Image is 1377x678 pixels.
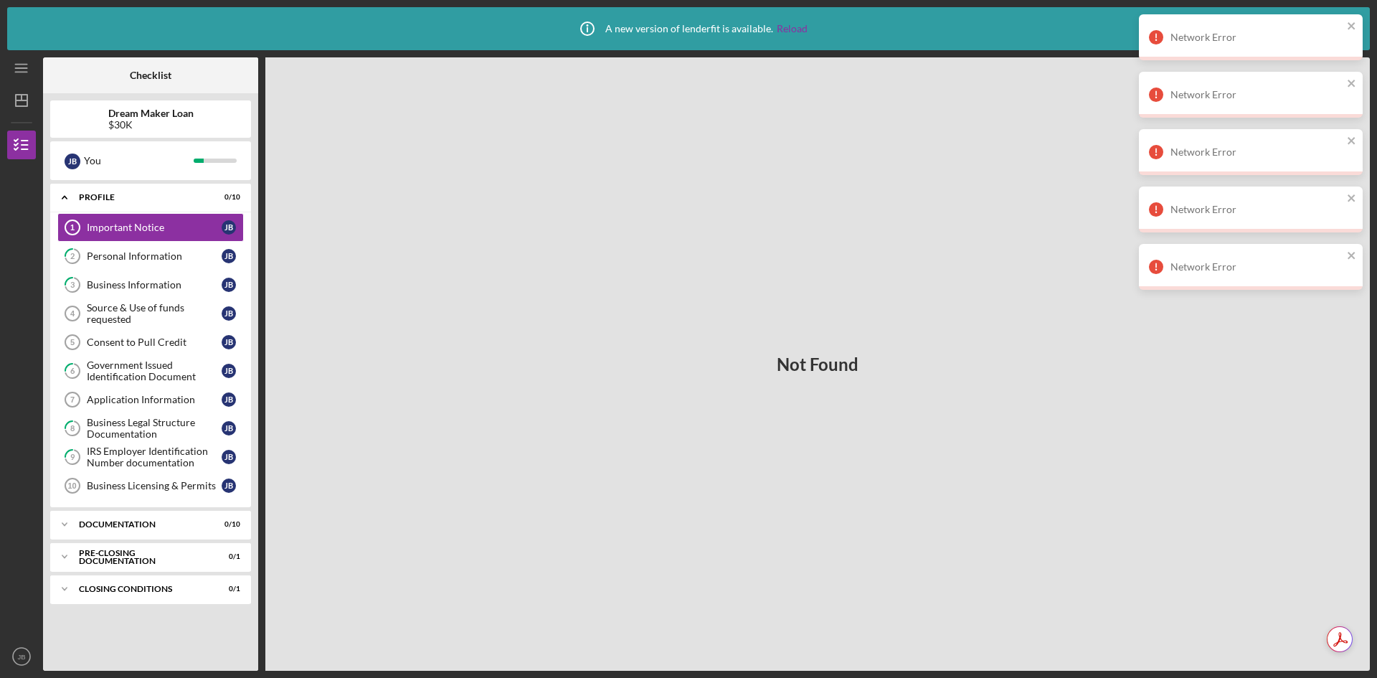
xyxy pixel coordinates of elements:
div: $30K [108,119,194,131]
a: 3Business InformationJB [57,270,244,299]
div: A new version of lenderfit is available. [569,11,808,47]
div: Closing Conditions [79,585,204,593]
text: JB [17,653,25,661]
div: Business Information [87,279,222,291]
div: 0 / 10 [214,193,240,202]
a: 6Government Issued Identification DocumentJB [57,357,244,385]
div: J B [222,335,236,349]
div: Network Error [1170,32,1343,43]
div: 0 / 10 [214,520,240,529]
div: You [84,149,194,173]
div: J B [65,154,80,169]
h3: Not Found [777,354,858,375]
tspan: 3 [70,281,75,290]
div: J B [222,278,236,292]
tspan: 9 [70,453,75,462]
b: Checklist [130,70,171,81]
div: Business Licensing & Permits [87,480,222,491]
a: 2Personal InformationJB [57,242,244,270]
tspan: 5 [70,338,75,347]
a: 7Application InformationJB [57,385,244,414]
a: 10Business Licensing & PermitsJB [57,471,244,500]
div: J B [222,392,236,407]
div: IRS Employer Identification Number documentation [87,446,222,469]
div: 0 / 1 [214,552,240,561]
div: Profile [79,193,204,202]
tspan: 7 [70,395,75,404]
a: 4Source & Use of funds requestedJB [57,299,244,328]
tspan: 6 [70,367,75,376]
div: Government Issued Identification Document [87,359,222,382]
tspan: 10 [67,481,76,490]
div: Pre-Closing Documentation [79,549,204,565]
div: J B [222,364,236,378]
tspan: 1 [70,223,75,232]
tspan: 2 [70,252,75,261]
div: J B [222,479,236,493]
a: 5Consent to Pull CreditJB [57,328,244,357]
div: 0 / 1 [214,585,240,593]
tspan: 8 [70,424,75,433]
div: Network Error [1170,261,1343,273]
div: Application Information [87,394,222,405]
b: Dream Maker Loan [108,108,194,119]
div: J B [222,450,236,464]
a: 8Business Legal Structure DocumentationJB [57,414,244,443]
div: J B [222,306,236,321]
button: close [1347,77,1357,91]
div: Network Error [1170,89,1343,100]
div: Documentation [79,520,204,529]
button: close [1347,20,1357,34]
div: J B [222,249,236,263]
a: Reload [777,23,808,34]
div: Network Error [1170,204,1343,215]
a: 1Important NoticeJB [57,213,244,242]
a: 9IRS Employer Identification Number documentationJB [57,443,244,471]
div: Business Legal Structure Documentation [87,417,222,440]
div: J B [222,421,236,435]
div: J B [222,220,236,235]
button: close [1347,192,1357,206]
button: close [1347,250,1357,263]
button: close [1347,135,1357,149]
tspan: 4 [70,309,75,318]
div: Important Notice [87,222,222,233]
div: Consent to Pull Credit [87,336,222,348]
button: JB [7,642,36,671]
div: Network Error [1170,146,1343,158]
div: Source & Use of funds requested [87,302,222,325]
div: Personal Information [87,250,222,262]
